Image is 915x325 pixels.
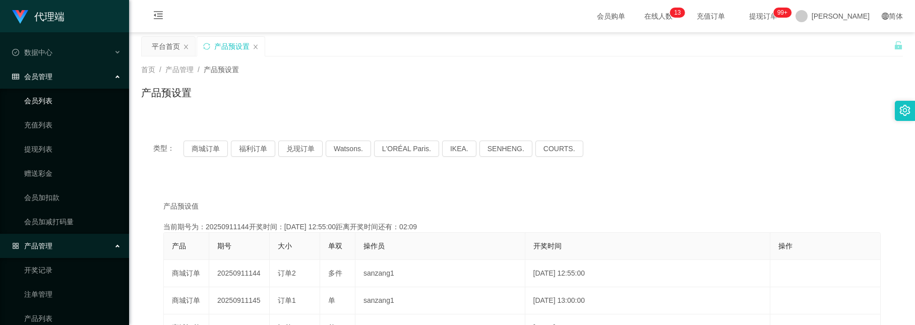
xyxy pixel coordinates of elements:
[164,287,209,314] td: 商城订单
[24,212,121,232] a: 会员加减打码量
[12,242,52,250] span: 产品管理
[278,296,296,304] span: 订单1
[778,242,792,250] span: 操作
[184,141,228,157] button: 商城订单
[773,8,791,18] sup: 1160
[328,242,342,250] span: 单双
[363,242,385,250] span: 操作员
[209,260,270,287] td: 20250911144
[253,44,259,50] i: 图标: close
[328,269,342,277] span: 多件
[165,66,194,74] span: 产品管理
[278,269,296,277] span: 订单2
[355,260,525,287] td: sanzang1
[203,43,210,50] i: 图标: sync
[24,187,121,208] a: 会员加扣款
[442,141,476,157] button: IKEA.
[172,242,186,250] span: 产品
[231,141,275,157] button: 福利订单
[24,284,121,304] a: 注单管理
[214,37,250,56] div: 产品预设置
[894,41,903,50] i: 图标: unlock
[899,105,910,116] i: 图标: setting
[163,222,881,232] div: 当前期号为：20250911144开奖时间：[DATE] 12:55:00距离开奖时间还有：02:09
[12,49,19,56] i: 图标: check-circle-o
[141,66,155,74] span: 首页
[141,85,192,100] h1: 产品预设置
[355,287,525,314] td: sanzang1
[183,44,189,50] i: 图标: close
[328,296,335,304] span: 单
[278,242,292,250] span: 大小
[24,115,121,135] a: 充值列表
[639,13,678,20] span: 在线人数
[12,242,19,249] i: 图标: appstore-o
[159,66,161,74] span: /
[12,10,28,24] img: logo.9652507e.png
[670,8,685,18] sup: 13
[674,8,678,18] p: 1
[525,260,770,287] td: [DATE] 12:55:00
[12,12,65,20] a: 代理端
[24,260,121,280] a: 开奖记录
[535,141,583,157] button: COURTS.
[164,260,209,287] td: 商城订单
[24,163,121,183] a: 赠送彩金
[217,242,231,250] span: 期号
[533,242,562,250] span: 开奖时间
[326,141,371,157] button: Watsons.
[692,13,730,20] span: 充值订单
[163,201,199,212] span: 产品预设值
[209,287,270,314] td: 20250911145
[198,66,200,74] span: /
[34,1,65,33] h1: 代理端
[278,141,323,157] button: 兑现订单
[153,141,184,157] span: 类型：
[141,1,175,33] i: 图标: menu-fold
[152,37,180,56] div: 平台首页
[12,73,52,81] span: 会员管理
[744,13,782,20] span: 提现订单
[12,48,52,56] span: 数据中心
[204,66,239,74] span: 产品预设置
[479,141,532,157] button: SENHENG.
[374,141,439,157] button: L'ORÉAL Paris.
[12,73,19,80] i: 图标: table
[24,139,121,159] a: 提现列表
[882,13,889,20] i: 图标: global
[24,91,121,111] a: 会员列表
[525,287,770,314] td: [DATE] 13:00:00
[678,8,681,18] p: 3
